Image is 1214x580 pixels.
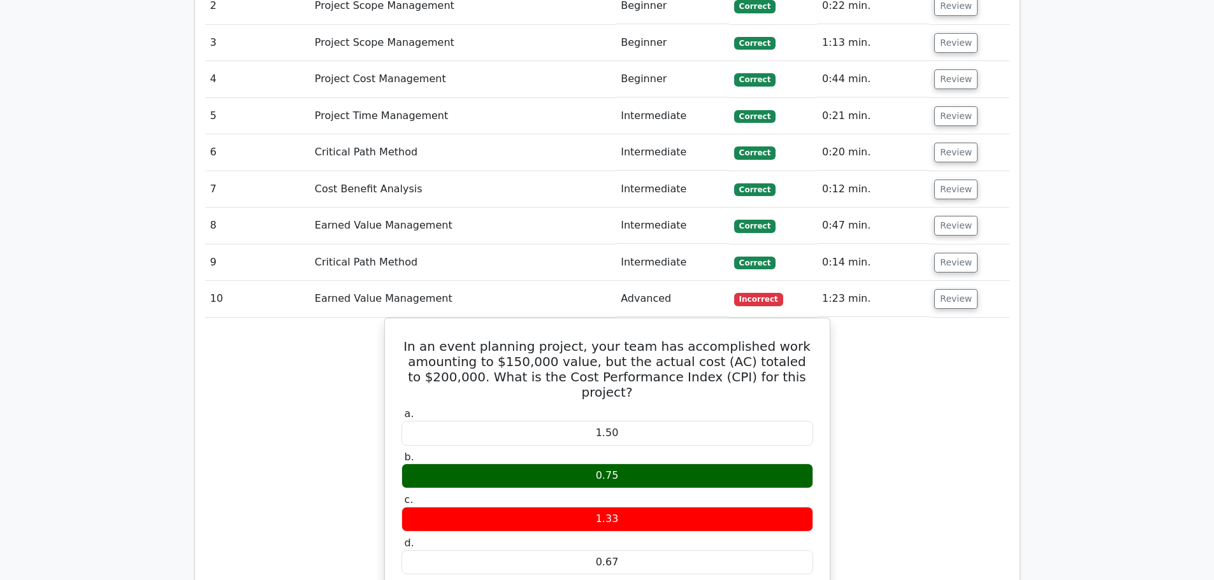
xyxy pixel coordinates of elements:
[616,208,729,244] td: Intermediate
[616,244,729,281] td: Intermediate
[934,253,978,272] button: Review
[401,507,813,532] div: 1.33
[205,244,310,281] td: 9
[817,98,929,134] td: 0:21 min.
[205,281,310,317] td: 10
[817,281,929,317] td: 1:23 min.
[310,208,616,244] td: Earned Value Management
[401,550,813,575] div: 0.67
[616,98,729,134] td: Intermediate
[616,281,729,317] td: Advanced
[734,183,776,196] span: Correct
[817,244,929,281] td: 0:14 min.
[310,25,616,61] td: Project Scope Management
[401,463,813,488] div: 0.75
[817,208,929,244] td: 0:47 min.
[934,33,978,53] button: Review
[934,216,978,236] button: Review
[400,339,814,400] h5: In an event planning project, your team has accomplished work amounting to $150,000 value, but th...
[205,208,310,244] td: 8
[934,106,978,126] button: Review
[817,171,929,208] td: 0:12 min.
[310,281,616,317] td: Earned Value Management
[405,407,414,420] span: a.
[616,171,729,208] td: Intermediate
[934,143,978,162] button: Review
[205,171,310,208] td: 7
[734,257,776,269] span: Correct
[734,73,776,86] span: Correct
[817,134,929,171] td: 0:20 min.
[310,134,616,171] td: Critical Path Method
[934,289,978,309] button: Review
[934,69,978,89] button: Review
[205,134,310,171] td: 6
[405,537,414,549] span: d.
[616,25,729,61] td: Beginner
[205,25,310,61] td: 3
[734,220,776,232] span: Correct
[934,180,978,199] button: Review
[734,293,783,306] span: Incorrect
[310,171,616,208] td: Cost Benefit Analysis
[310,98,616,134] td: Project Time Management
[734,146,776,159] span: Correct
[616,61,729,97] td: Beginner
[817,25,929,61] td: 1:13 min.
[310,61,616,97] td: Project Cost Management
[616,134,729,171] td: Intermediate
[401,421,813,446] div: 1.50
[734,37,776,50] span: Correct
[405,493,414,506] span: c.
[734,110,776,123] span: Correct
[310,244,616,281] td: Critical Path Method
[817,61,929,97] td: 0:44 min.
[205,61,310,97] td: 4
[205,98,310,134] td: 5
[405,451,414,463] span: b.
